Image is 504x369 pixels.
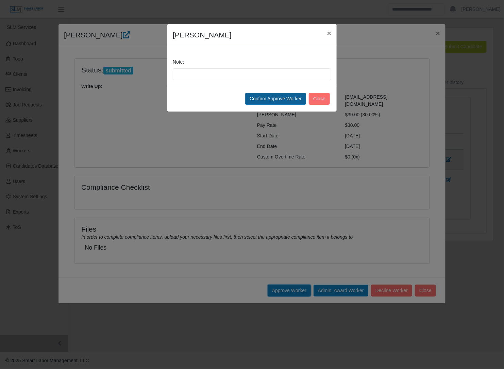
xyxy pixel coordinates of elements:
[173,58,184,66] label: Note:
[245,93,306,105] button: Confirm Approve Worker
[322,24,337,42] button: Close
[309,93,330,105] button: Close
[327,29,331,37] span: ×
[173,30,232,40] h4: [PERSON_NAME]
